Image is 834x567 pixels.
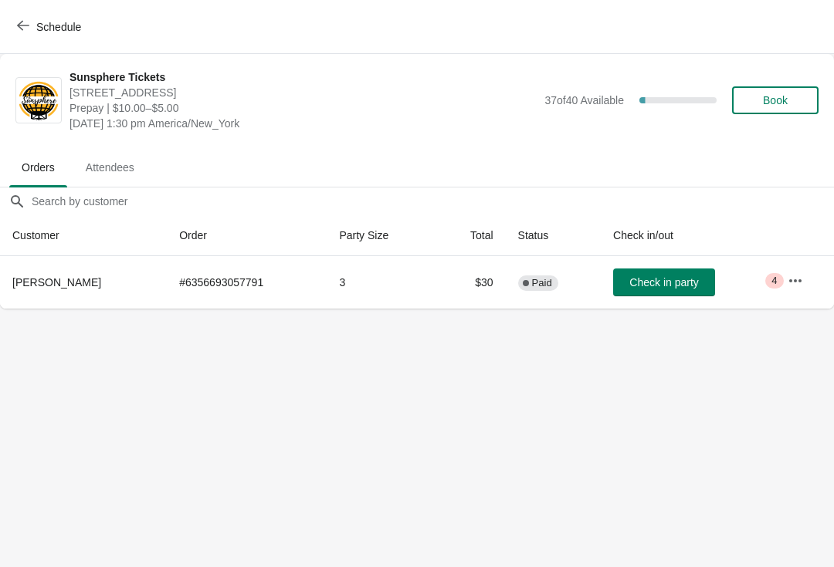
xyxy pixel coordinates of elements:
button: Check in party [613,268,715,296]
span: Paid [532,277,552,289]
img: Sunsphere Tickets [16,79,61,122]
th: Status [506,215,601,256]
button: Book [732,86,819,114]
span: 4 [771,275,777,287]
input: Search by customer [31,187,834,215]
th: Check in/out [601,215,775,256]
td: $30 [436,256,505,309]
th: Total [436,215,505,256]
span: Check in party [629,276,698,289]
th: Order [167,215,327,256]
span: Attendees [73,154,147,181]
span: [PERSON_NAME] [12,276,101,289]
span: 37 of 40 Available [544,94,624,106]
th: Party Size [327,215,436,256]
span: [DATE] 1:30 pm America/New_York [69,116,537,131]
span: Orders [9,154,67,181]
span: Book [763,94,788,106]
span: Sunsphere Tickets [69,69,537,85]
span: Schedule [36,21,81,33]
td: # 6356693057791 [167,256,327,309]
span: [STREET_ADDRESS] [69,85,537,100]
td: 3 [327,256,436,309]
span: Prepay | $10.00–$5.00 [69,100,537,116]
button: Schedule [8,13,93,41]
